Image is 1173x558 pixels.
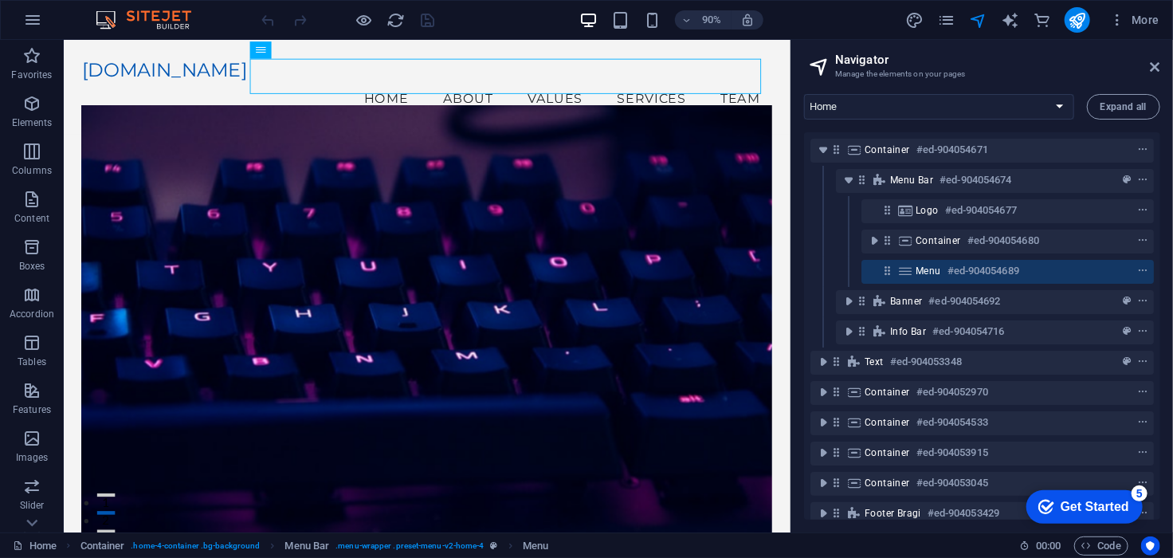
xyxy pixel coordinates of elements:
span: Code [1081,536,1121,556]
span: Container [865,386,910,399]
button: reload [386,10,406,29]
span: Click to select. Double-click to edit [523,536,548,556]
span: Click to select. Double-click to edit [80,536,125,556]
span: Expand all [1100,102,1147,112]
button: More [1103,7,1166,33]
h6: #ed-904053915 [916,443,988,462]
i: On resize automatically adjust zoom level to fit chosen device. [740,13,755,27]
h6: 90% [699,10,724,29]
span: . home-4-container .bg-background [131,536,260,556]
span: 00 00 [1036,536,1061,556]
h6: #ed-904054671 [916,140,988,159]
button: 3 [37,544,57,548]
p: Content [14,212,49,225]
span: . menu-wrapper .preset-menu-v2-home-4 [335,536,484,556]
h6: #ed-904053045 [916,474,988,493]
p: Elements [12,116,53,129]
h6: Session time [1019,536,1061,556]
button: 1 [37,504,57,508]
button: Code [1074,536,1128,556]
button: toggle-expand [814,504,833,523]
span: Container [865,416,910,429]
span: Container [865,143,910,156]
button: toggle-expand [814,383,833,402]
button: context-menu [1135,413,1151,432]
p: Slider [20,499,45,512]
h3: Manage the elements on your pages [835,67,1128,81]
span: Click to select. Double-click to edit [285,536,330,556]
button: preset [1119,171,1135,190]
span: Container [865,477,910,489]
div: 5 [118,3,134,19]
span: Info Bar [890,325,926,338]
i: Design (Ctrl+Alt+Y) [905,11,924,29]
button: context-menu [1135,231,1151,250]
h6: #ed-904054533 [916,413,988,432]
span: Logo [916,204,939,217]
span: Footer Bragi [865,507,921,520]
span: Container [916,234,961,247]
button: design [905,10,924,29]
button: context-menu [1135,292,1151,311]
button: navigator [969,10,988,29]
button: Expand all [1087,94,1160,120]
h6: #ed-904054680 [967,231,1039,250]
h6: #ed-904053429 [928,504,999,523]
span: : [1047,540,1049,552]
button: context-menu [1135,322,1151,341]
button: toggle-expand [814,413,833,432]
p: Tables [18,356,46,368]
span: Menu [916,265,941,277]
button: context-menu [1135,201,1151,220]
button: toggle-expand [839,322,858,341]
button: context-menu [1135,474,1151,493]
div: Get Started 5 items remaining, 0% complete [13,8,129,41]
i: Publish [1068,11,1086,29]
button: pages [937,10,956,29]
p: Images [16,451,49,464]
p: Accordion [10,308,54,320]
button: toggle-expand [865,231,884,250]
p: Features [13,403,51,416]
span: Text [865,356,884,368]
span: More [1109,12,1159,28]
button: toggle-expand [814,140,833,159]
a: Click to cancel selection. Double-click to open Pages [13,536,57,556]
button: context-menu [1135,383,1151,402]
h6: #ed-904052970 [916,383,988,402]
button: context-menu [1135,140,1151,159]
h6: #ed-904054716 [932,322,1004,341]
i: This element is a customizable preset [491,541,498,550]
button: preset [1119,322,1135,341]
h6: #ed-904054692 [928,292,1000,311]
button: toggle-expand [814,443,833,462]
button: toggle-expand [814,352,833,371]
p: Boxes [19,260,45,273]
nav: breadcrumb [80,536,549,556]
p: Columns [12,164,52,177]
i: Navigator [969,11,987,29]
h6: #ed-904054677 [945,201,1017,220]
button: publish [1065,7,1090,33]
i: Pages (Ctrl+Alt+S) [937,11,955,29]
button: commerce [1033,10,1052,29]
h2: Navigator [835,53,1160,67]
span: Menu Bar [890,174,933,187]
button: context-menu [1135,171,1151,190]
img: Editor Logo [92,10,211,29]
i: Commerce [1033,11,1051,29]
button: preset [1119,352,1135,371]
button: text_generator [1001,10,1020,29]
h6: #ed-904054674 [940,171,1011,190]
button: preset [1119,292,1135,311]
button: toggle-expand [839,292,858,311]
button: 90% [675,10,732,29]
h6: #ed-904054689 [947,261,1019,281]
p: Favorites [11,69,52,81]
button: context-menu [1135,443,1151,462]
button: toggle-expand [814,474,833,493]
h6: #ed-904053348 [890,352,962,371]
button: Click here to leave preview mode and continue editing [355,10,374,29]
button: context-menu [1135,261,1151,281]
span: Container [865,446,910,459]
